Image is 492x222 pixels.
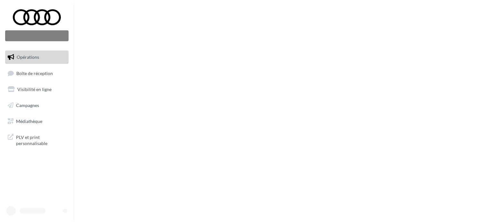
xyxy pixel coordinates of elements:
[4,115,70,128] a: Médiathèque
[16,103,39,108] span: Campagnes
[4,66,70,80] a: Boîte de réception
[5,30,69,41] div: Nouvelle campagne
[16,118,42,124] span: Médiathèque
[16,133,66,147] span: PLV et print personnalisable
[17,54,39,60] span: Opérations
[4,130,70,149] a: PLV et print personnalisable
[4,83,70,96] a: Visibilité en ligne
[4,50,70,64] a: Opérations
[16,70,53,76] span: Boîte de réception
[4,99,70,112] a: Campagnes
[17,87,52,92] span: Visibilité en ligne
